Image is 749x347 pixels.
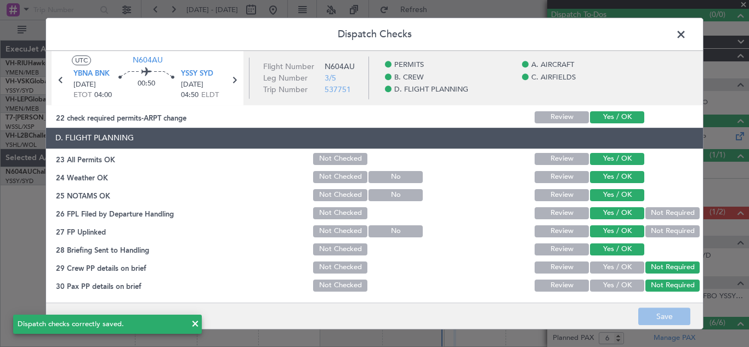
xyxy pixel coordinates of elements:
button: Yes / OK [590,280,644,292]
button: Review [535,189,589,201]
button: Yes / OK [590,153,644,165]
button: Review [535,111,589,123]
button: Review [535,261,589,274]
button: Yes / OK [590,243,644,255]
button: Review [535,225,589,237]
button: Yes / OK [590,189,644,201]
button: Review [535,153,589,165]
header: Dispatch Checks [46,18,703,51]
button: Yes / OK [590,171,644,183]
button: Not Required [645,225,700,237]
button: Yes / OK [590,207,644,219]
button: Not Required [645,261,700,274]
button: Not Required [645,207,700,219]
button: Review [535,171,589,183]
button: Review [535,243,589,255]
button: Review [535,280,589,292]
button: Review [535,207,589,219]
button: Yes / OK [590,261,644,274]
button: Yes / OK [590,111,644,123]
button: Not Required [645,280,700,292]
span: C. AIRFIELDS [531,72,576,83]
button: Yes / OK [590,225,644,237]
div: Dispatch checks correctly saved. [18,319,185,330]
span: A. AIRCRAFT [531,60,574,71]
